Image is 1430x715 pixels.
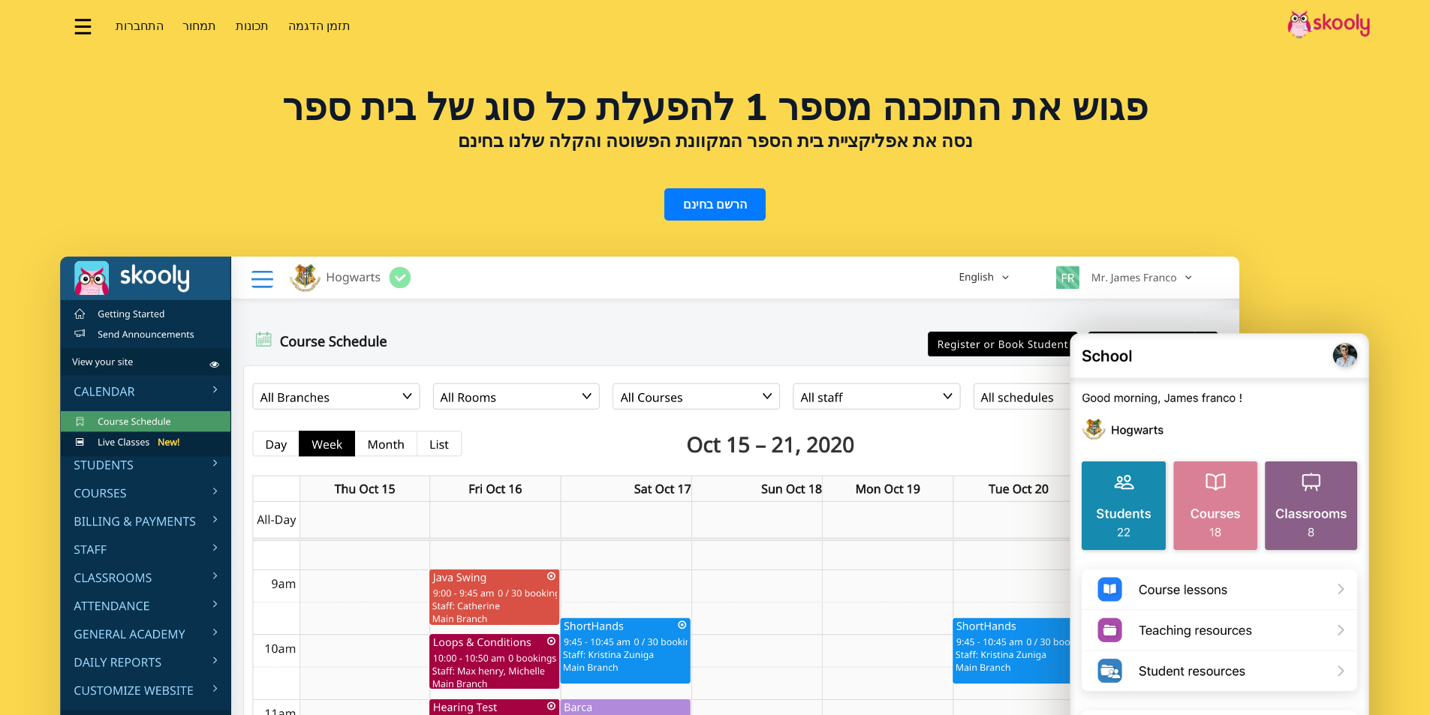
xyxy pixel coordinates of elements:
[1287,10,1370,39] img: Skooly
[116,18,164,35] span: התחברות
[106,14,173,38] a: התחברות
[182,18,216,35] span: תמחור
[664,188,766,221] a: הרשם בחינם
[60,90,1370,126] h1: פגוש את התוכנה מספר 1 להפעלת כל סוג של בית ספר
[173,14,227,38] a: תמחור
[60,130,1370,152] h2: נסה את אפליקציית בית הספר המקוונת הפשוטה והקלה שלנו בחינם
[72,9,94,44] button: dropdown menu
[278,14,360,38] a: תזמן הדגמה
[226,14,278,38] a: תכונות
